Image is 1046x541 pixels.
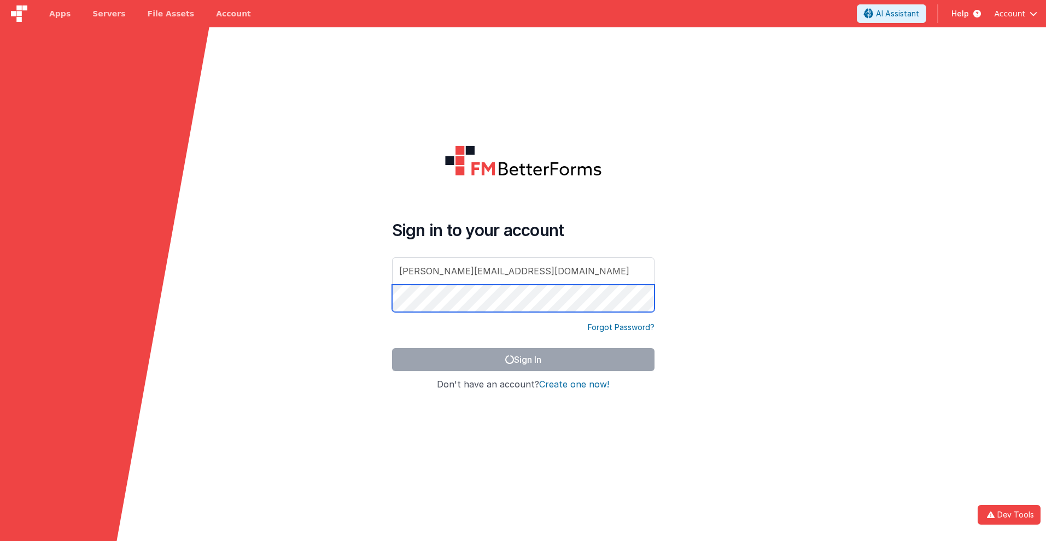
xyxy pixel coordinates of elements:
button: Sign In [392,348,655,371]
button: Account [994,8,1037,19]
span: Help [951,8,969,19]
span: Apps [49,8,71,19]
a: Forgot Password? [588,322,655,333]
span: Account [994,8,1025,19]
button: AI Assistant [857,4,926,23]
span: AI Assistant [876,8,919,19]
h4: Don't have an account? [392,380,655,390]
span: File Assets [148,8,195,19]
h4: Sign in to your account [392,220,655,240]
input: Email Address [392,257,655,285]
span: Servers [92,8,125,19]
button: Dev Tools [978,505,1041,525]
button: Create one now! [539,380,609,390]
